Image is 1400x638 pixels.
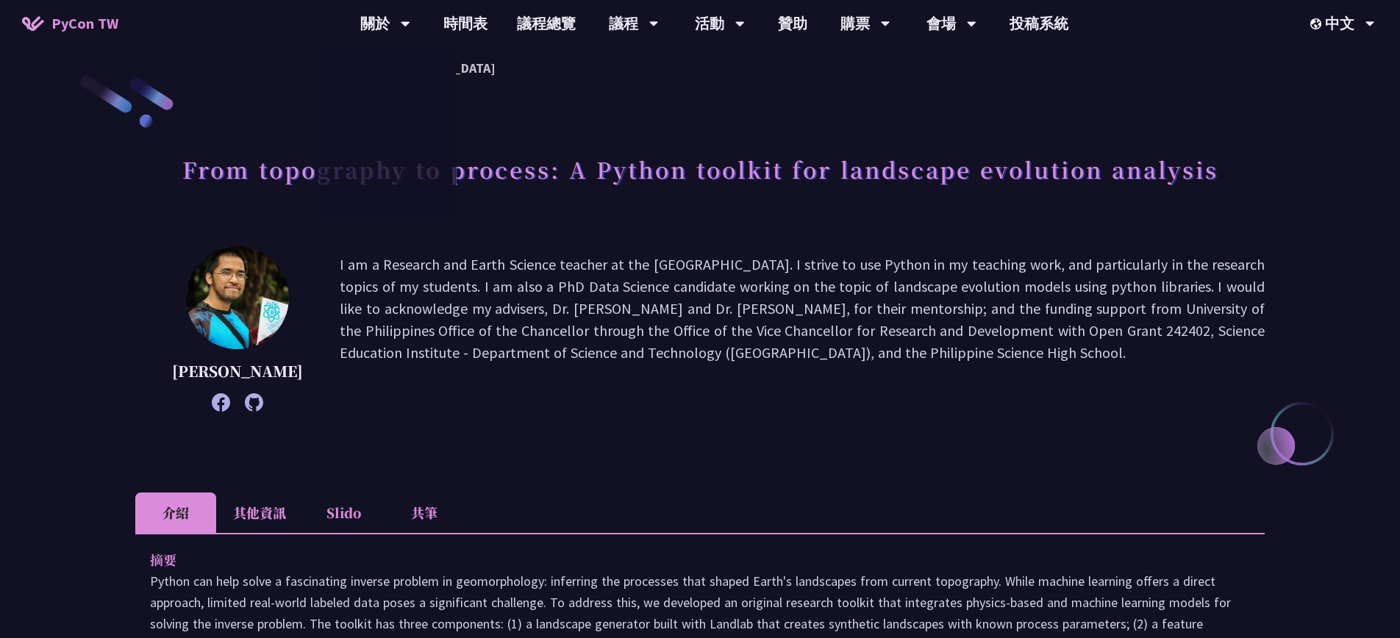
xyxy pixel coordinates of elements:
[303,492,384,533] li: Slido
[7,5,133,42] a: PyCon TW
[186,246,289,349] img: Ricarido Saturay
[22,16,44,31] img: Home icon of PyCon TW 2025
[135,492,216,533] li: 介紹
[150,549,1221,570] p: 摘要
[315,51,456,85] a: PyCon [GEOGRAPHIC_DATA]
[182,147,1218,191] h1: From topography to process: A Python toolkit for landscape evolution analysis
[384,492,465,533] li: 共筆
[51,12,118,35] span: PyCon TW
[1310,18,1325,29] img: Locale Icon
[172,360,303,382] p: [PERSON_NAME]
[216,492,303,533] li: 其他資訊
[340,254,1265,404] p: I am a Research and Earth Science teacher at the [GEOGRAPHIC_DATA]. I strive to use Python in my ...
